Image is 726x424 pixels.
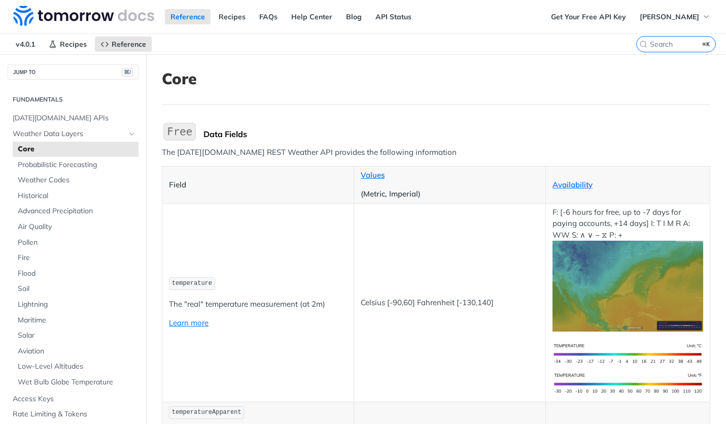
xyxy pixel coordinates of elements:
span: Rate Limiting & Tokens [13,409,136,419]
span: Core [18,144,136,154]
span: Probabilistic Forecasting [18,160,136,170]
p: The "real" temperature measurement (at 2m) [169,299,347,310]
span: Low-Level Altitudes [18,362,136,372]
a: Access Keys [8,392,139,407]
span: Reference [112,40,146,49]
a: Fire [13,250,139,266]
a: Flood [13,266,139,281]
a: Advanced Precipitation [13,204,139,219]
button: Hide subpages for Weather Data Layers [128,130,136,138]
span: ⌘/ [122,68,133,77]
span: Expand image [552,280,703,290]
p: Field [169,179,347,191]
a: Values [361,170,385,180]
svg: Search [639,40,647,48]
span: Solar [18,331,136,341]
a: Pollen [13,235,139,250]
a: Weather Codes [13,173,139,188]
span: Weather Codes [18,175,136,185]
span: Aviation [18,346,136,356]
p: The [DATE][DOMAIN_NAME] REST Weather API provides the following information [162,147,710,158]
p: F: [-6 hours for free, up to -7 days for paying accounts, +14 days] I: T I M R A: WW S: ∧ ∨ ~ ⧖ P: + [552,207,703,332]
a: Maritime [13,313,139,328]
a: Historical [13,188,139,204]
span: [DATE][DOMAIN_NAME] APIs [13,113,136,123]
button: [PERSON_NAME] [634,9,716,24]
span: Air Quality [18,222,136,232]
a: FAQs [254,9,283,24]
a: Rate Limiting & Tokens [8,407,139,422]
a: Get Your Free API Key [545,9,632,24]
a: Air Quality [13,219,139,235]
span: Flood [18,269,136,279]
span: Weather Data Layers [13,129,125,139]
a: Low-Level Altitudes [13,359,139,374]
p: (Metric, Imperial) [361,188,539,200]
a: Soil [13,281,139,297]
span: Expand image [552,348,703,358]
span: Advanced Precipitation [18,206,136,216]
p: Celsius [-90,60] Fahrenheit [-130,140] [361,297,539,309]
span: Pollen [18,238,136,248]
span: Recipes [60,40,87,49]
span: Soil [18,284,136,294]
a: Recipes [213,9,251,24]
span: Lightning [18,300,136,310]
img: Tomorrow.io Weather API Docs [13,6,154,26]
span: temperatureApparent [172,409,241,416]
a: Blog [340,9,367,24]
h2: Fundamentals [8,95,139,104]
a: Lightning [13,297,139,312]
a: Solar [13,328,139,343]
a: Weather Data LayersHide subpages for Weather Data Layers [8,126,139,142]
span: v4.0.1 [10,37,41,52]
span: Historical [18,191,136,201]
span: [PERSON_NAME] [640,12,699,21]
a: Reference [165,9,211,24]
a: Reference [95,37,152,52]
div: Data Fields [203,129,710,139]
span: temperature [172,280,212,287]
a: Learn more [169,318,209,328]
button: JUMP TO⌘/ [8,64,139,80]
a: Wet Bulb Globe Temperature [13,375,139,390]
span: Fire [18,253,136,263]
a: Help Center [286,9,338,24]
a: API Status [370,9,417,24]
a: Recipes [43,37,92,52]
kbd: ⌘K [700,39,713,49]
span: Maritime [18,315,136,325]
a: Availability [552,180,593,189]
h1: Core [162,70,710,88]
a: Probabilistic Forecasting [13,157,139,173]
span: Wet Bulb Globe Temperature [18,377,136,387]
span: Expand image [552,378,703,387]
a: Core [13,142,139,157]
span: Access Keys [13,394,136,404]
a: Aviation [13,344,139,359]
a: [DATE][DOMAIN_NAME] APIs [8,111,139,126]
